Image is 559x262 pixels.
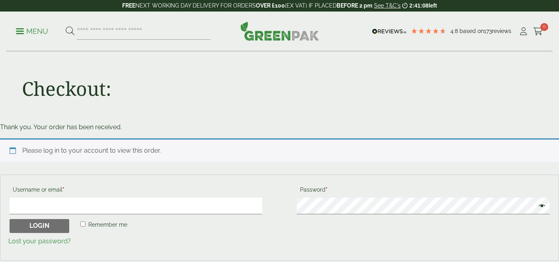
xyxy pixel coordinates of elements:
[533,27,543,35] i: Cart
[484,28,492,34] span: 173
[122,2,135,9] strong: FREE
[22,77,111,100] h1: Checkout:
[337,2,372,9] strong: BEFORE 2 pm
[240,21,319,41] img: GreenPak Supplies
[10,184,262,198] label: Username or email
[518,27,528,35] i: My Account
[256,2,285,9] strong: OVER £100
[16,27,48,35] a: Menu
[409,2,429,9] span: 2:41:08
[533,25,543,37] a: 0
[492,28,511,34] span: reviews
[411,27,446,35] div: 4.8 Stars
[10,219,69,233] button: Login
[372,29,407,34] img: REVIEWS.io
[540,23,548,31] span: 0
[80,221,86,227] input: Remember me
[460,28,484,34] span: Based on
[450,28,460,34] span: 4.8
[8,237,71,245] a: Lost your password?
[429,2,437,9] span: left
[88,221,127,228] span: Remember me
[16,27,48,36] p: Menu
[297,184,549,198] label: Password
[374,2,401,9] a: See T&C's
